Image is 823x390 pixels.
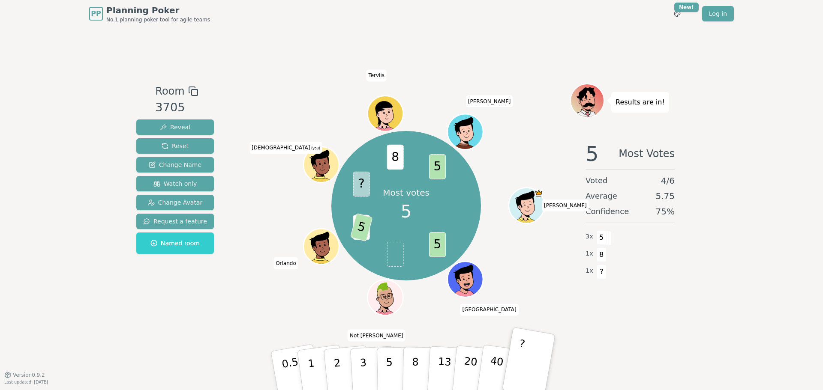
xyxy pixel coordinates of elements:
[513,337,526,384] p: ?
[597,265,607,279] span: ?
[13,372,45,378] span: Version 0.9.2
[136,157,214,173] button: Change Name
[670,6,685,21] button: New!
[273,257,298,269] span: Click to change your name
[4,372,45,378] button: Version0.9.2
[136,119,214,135] button: Reveal
[656,205,675,217] span: 75 %
[150,239,200,247] span: Named room
[143,217,207,226] span: Request a feature
[387,145,403,170] span: 8
[148,198,203,207] span: Change Avatar
[466,95,513,107] span: Click to change your name
[586,205,629,217] span: Confidence
[89,4,210,23] a: PPPlanning PokerNo.1 planning poker tool for agile teams
[619,143,675,164] span: Most Votes
[460,304,519,316] span: Click to change your name
[661,175,675,187] span: 4 / 6
[106,4,210,16] span: Planning Poker
[136,214,214,229] button: Request a feature
[586,190,617,202] span: Average
[136,232,214,254] button: Named room
[429,232,446,257] span: 5
[429,154,446,179] span: 5
[655,190,675,202] span: 5.75
[586,232,593,241] span: 3 x
[4,380,48,384] span: Last updated: [DATE]
[249,142,322,154] span: Click to change your name
[106,16,210,23] span: No.1 planning poker tool for agile teams
[616,96,665,108] p: Results are in!
[702,6,734,21] a: Log in
[586,249,593,259] span: 1 x
[353,172,369,197] span: ?
[366,70,387,82] span: Click to change your name
[304,148,338,182] button: Click to change your avatar
[160,123,190,131] span: Reveal
[155,99,198,116] div: 3705
[149,161,201,169] span: Change Name
[155,83,184,99] span: Room
[136,195,214,210] button: Change Avatar
[542,199,589,211] span: Click to change your name
[383,187,430,199] p: Most votes
[136,138,214,154] button: Reset
[91,9,101,19] span: PP
[162,142,189,150] span: Reset
[586,143,599,164] span: 5
[350,213,372,242] span: 5
[597,230,607,245] span: 5
[348,330,405,342] span: Click to change your name
[597,247,607,262] span: 8
[153,179,197,188] span: Watch only
[586,266,593,276] span: 1 x
[310,146,320,150] span: (you)
[401,199,411,224] span: 5
[586,175,608,187] span: Voted
[136,176,214,191] button: Watch only
[534,189,543,198] span: Justin is the host
[674,3,699,12] div: New!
